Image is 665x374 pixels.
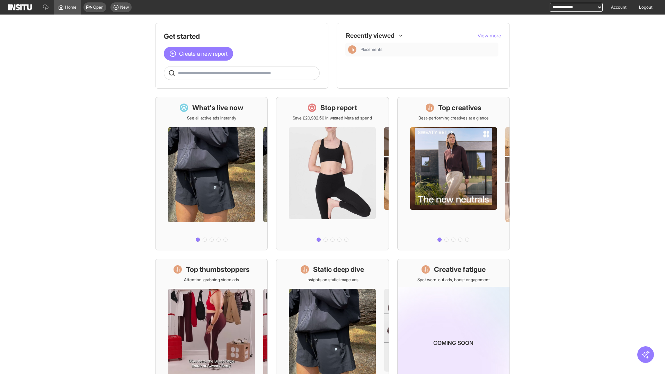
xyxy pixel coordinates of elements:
h1: Get started [164,32,320,41]
p: Best-performing creatives at a glance [418,115,489,121]
h1: Top thumbstoppers [186,265,250,274]
h1: Top creatives [438,103,481,113]
a: What's live nowSee all active ads instantly [155,97,268,250]
h1: Stop report [320,103,357,113]
span: Placements [361,47,382,52]
span: Create a new report [179,50,228,58]
span: Home [65,5,77,10]
img: Logo [8,4,32,10]
a: Stop reportSave £20,982.50 in wasted Meta ad spend [276,97,389,250]
button: View more [478,32,501,39]
span: Open [93,5,104,10]
a: Top creativesBest-performing creatives at a glance [397,97,510,250]
span: View more [478,33,501,38]
span: Placements [361,47,496,52]
span: New [120,5,129,10]
p: Save £20,982.50 in wasted Meta ad spend [293,115,372,121]
h1: Static deep dive [313,265,364,274]
p: See all active ads instantly [187,115,236,121]
button: Create a new report [164,47,233,61]
p: Attention-grabbing video ads [184,277,239,283]
h1: What's live now [192,103,243,113]
p: Insights on static image ads [307,277,358,283]
div: Insights [348,45,356,54]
